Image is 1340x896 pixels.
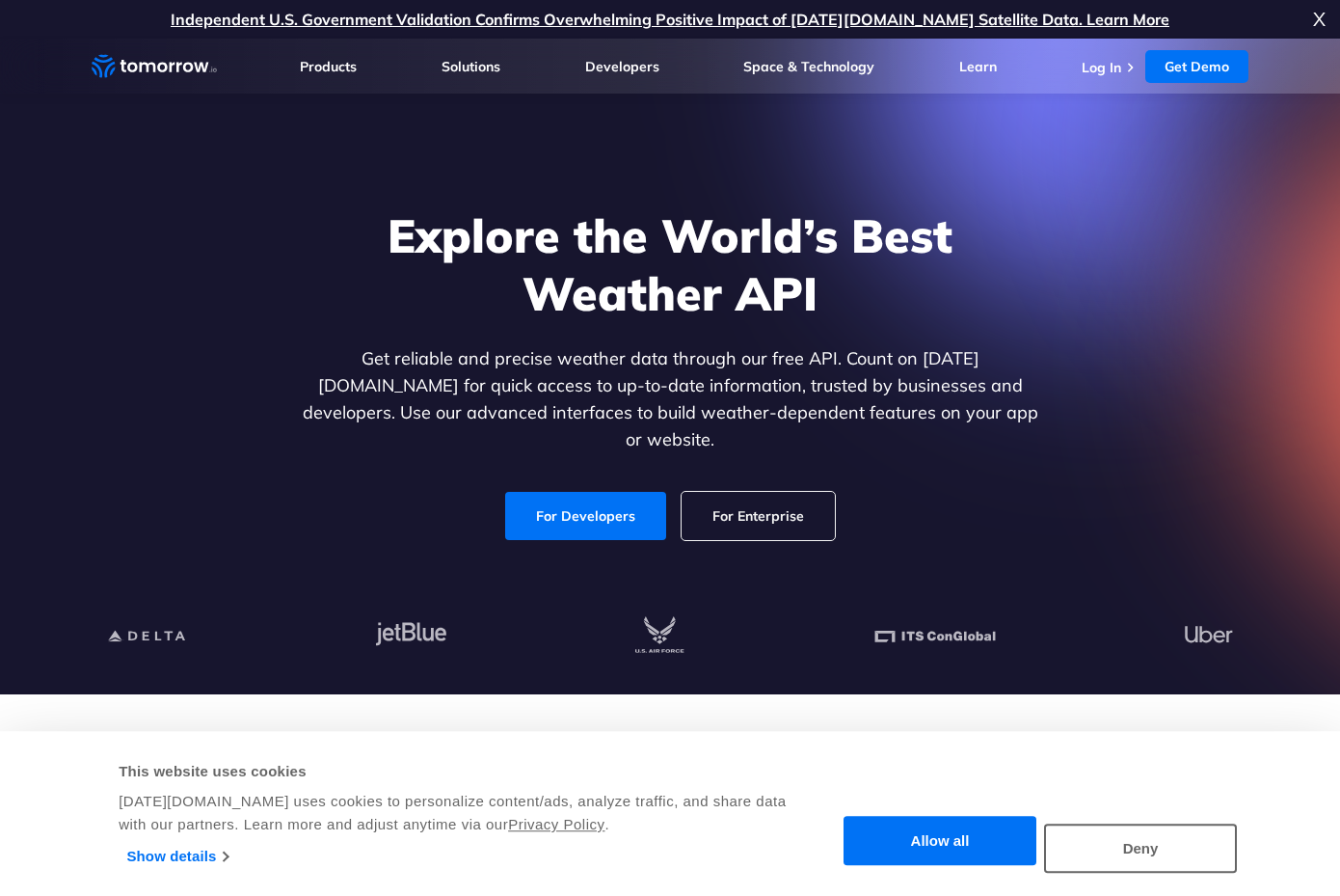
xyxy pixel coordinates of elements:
[127,842,228,871] a: Show details
[844,817,1036,866] button: Allow all
[1145,50,1248,83] a: Get Demo
[585,58,659,75] a: Developers
[1082,59,1121,76] a: Log In
[442,58,500,75] a: Solutions
[508,816,604,832] a: Privacy Policy
[171,10,1169,29] a: Independent U.S. Government Validation Confirms Overwhelming Positive Impact of [DATE][DOMAIN_NAM...
[505,492,666,540] a: For Developers
[959,58,997,75] a: Learn
[92,52,217,81] a: Home link
[119,790,810,836] div: [DATE][DOMAIN_NAME] uses cookies to personalize content/ads, analyze traffic, and share data with...
[300,58,357,75] a: Products
[119,760,810,783] div: This website uses cookies
[298,206,1042,322] h1: Explore the World’s Best Weather API
[743,58,874,75] a: Space & Technology
[682,492,835,540] a: For Enterprise
[1044,824,1237,873] button: Deny
[298,345,1042,453] p: Get reliable and precise weather data through our free API. Count on [DATE][DOMAIN_NAME] for quic...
